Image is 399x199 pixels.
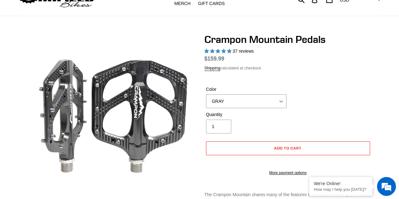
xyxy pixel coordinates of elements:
[204,66,220,71] a: Shipping
[314,187,367,192] p: How may I help you today?
[204,49,233,54] span: 4.97 stars
[206,141,370,155] button: Add to cart
[206,170,370,176] a: More payment options
[198,1,225,6] span: GIFT CARDS
[204,56,224,62] span: $159.99
[174,1,191,6] span: MERCH
[204,33,372,45] h1: Crampon Mountain Pedals
[314,181,367,186] div: We're Online!
[206,111,286,118] label: Quantity
[206,86,286,93] label: Color
[274,146,302,150] span: Add to cart
[204,65,372,71] div: calculated at checkout.
[232,49,254,54] span: 37 reviews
